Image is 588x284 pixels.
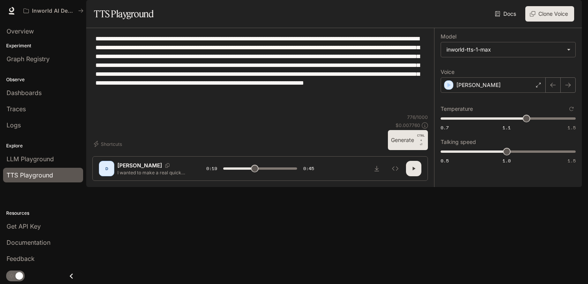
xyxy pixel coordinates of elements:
[32,8,75,14] p: Inworld AI Demos
[117,162,162,169] p: [PERSON_NAME]
[441,34,456,39] p: Model
[456,81,501,89] p: [PERSON_NAME]
[525,6,574,22] button: Clone Voice
[567,105,576,113] button: Reset to default
[303,165,314,172] span: 0:45
[162,163,173,168] button: Copy Voice ID
[100,162,113,175] div: D
[568,157,576,164] span: 1.5
[369,161,384,176] button: Download audio
[568,124,576,131] span: 1.5
[388,161,403,176] button: Inspect
[503,157,511,164] span: 1.0
[388,130,428,150] button: GenerateCTRL +⏎
[503,124,511,131] span: 1.1
[417,133,425,142] p: CTRL +
[493,6,519,22] a: Docs
[441,106,473,112] p: Temperature
[446,46,563,53] div: inworld-tts-1-max
[441,157,449,164] span: 0.5
[441,139,476,145] p: Talking speed
[441,42,575,57] div: inworld-tts-1-max
[117,169,188,176] p: I wanted to make a real quick video about two things. One. I posted a video about VR Chat and Fur...
[441,124,449,131] span: 0.7
[20,3,87,18] button: All workspaces
[92,138,125,150] button: Shortcuts
[94,6,154,22] h1: TTS Playground
[417,133,425,147] p: ⏎
[441,69,454,75] p: Voice
[206,165,217,172] span: 0:19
